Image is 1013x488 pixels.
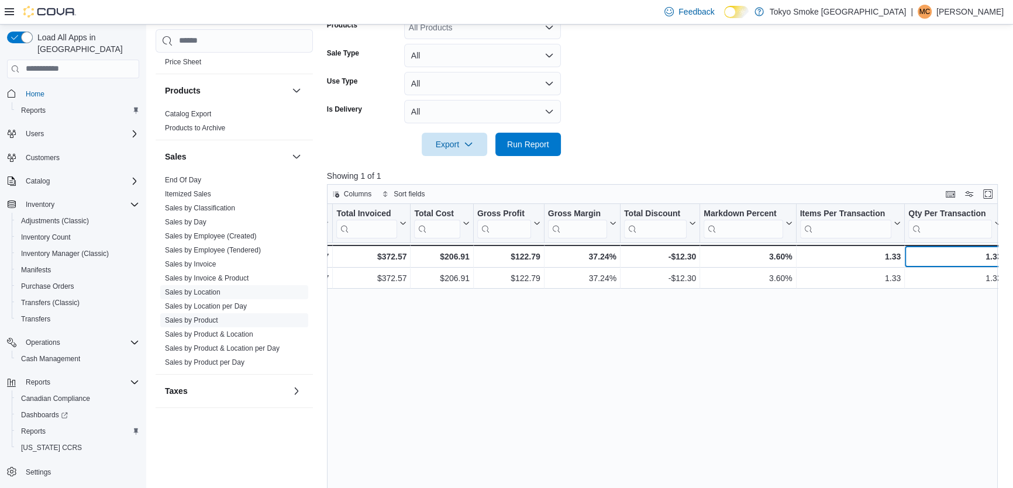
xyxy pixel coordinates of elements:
[21,249,109,258] span: Inventory Manager (Classic)
[908,208,1001,238] button: Qty Per Transaction
[16,408,139,422] span: Dashboards
[414,271,469,285] div: $206.91
[336,271,406,285] div: $372.57
[919,5,931,19] span: MC
[12,213,144,229] button: Adjustments (Classic)
[16,392,95,406] a: Canadian Compliance
[2,126,144,142] button: Users
[344,189,371,199] span: Columns
[26,378,50,387] span: Reports
[2,196,144,213] button: Inventory
[165,190,211,198] a: Itemized Sales
[16,424,139,438] span: Reports
[547,208,607,238] div: Gross Margin
[624,208,696,238] button: Total Discount
[165,110,211,118] a: Catalog Export
[12,311,144,327] button: Transfers
[704,250,792,264] div: 3.60%
[404,44,561,67] button: All
[800,208,901,238] button: Items Per Transaction
[21,265,51,275] span: Manifests
[21,127,49,141] button: Users
[327,77,357,86] label: Use Type
[12,439,144,456] button: [US_STATE] CCRS
[12,229,144,245] button: Inventory Count
[16,312,55,326] a: Transfers
[278,271,329,285] div: $42.87
[165,151,187,162] h3: Sales
[165,288,220,297] span: Sales by Location
[21,427,46,436] span: Reports
[26,468,51,477] span: Settings
[156,55,313,74] div: Pricing
[165,385,188,397] h3: Taxes
[16,263,139,277] span: Manifests
[21,314,50,324] span: Transfers
[16,247,113,261] a: Inventory Manager (Classic)
[26,89,44,99] span: Home
[936,5,1004,19] p: [PERSON_NAME]
[12,351,144,367] button: Cash Management
[429,133,480,156] span: Export
[165,344,280,353] span: Sales by Product & Location per Day
[547,208,607,219] div: Gross Margin
[704,208,792,238] button: Markdown Percent
[2,149,144,166] button: Customers
[2,374,144,390] button: Reports
[908,271,1001,285] div: 1.33
[290,384,304,398] button: Taxes
[165,358,244,366] a: Sales by Product per Day
[495,133,561,156] button: Run Report
[165,330,253,338] a: Sales by Product & Location
[21,174,139,188] span: Catalog
[165,246,261,254] a: Sales by Employee (Tendered)
[404,72,561,95] button: All
[165,316,218,325] span: Sales by Product
[12,407,144,423] a: Dashboards
[704,271,792,285] div: 3.60%
[21,151,64,165] a: Customers
[165,232,257,240] a: Sales by Employee (Created)
[12,423,144,439] button: Reports
[327,49,359,58] label: Sale Type
[918,5,932,19] div: Mitchell Catalano
[981,187,995,201] button: Enter fullscreen
[16,103,50,117] a: Reports
[21,375,139,389] span: Reports
[12,295,144,311] button: Transfers (Classic)
[16,441,139,455] span: Washington CCRS
[21,443,82,452] span: [US_STATE] CCRS
[165,123,225,133] span: Products to Archive
[336,208,406,238] button: Total Invoiced
[165,288,220,296] a: Sales by Location
[908,208,992,219] div: Qty Per Transaction
[327,20,357,30] label: Products
[165,203,235,213] span: Sales by Classification
[328,187,376,201] button: Columns
[21,86,139,101] span: Home
[165,57,201,67] span: Price Sheet
[16,279,139,293] span: Purchase Orders
[624,208,687,238] div: Total Discount
[16,296,139,310] span: Transfers (Classic)
[165,302,247,310] a: Sales by Location per Day
[21,233,71,242] span: Inventory Count
[16,263,56,277] a: Manifests
[16,441,87,455] a: [US_STATE] CCRS
[21,282,74,291] span: Purchase Orders
[165,124,225,132] a: Products to Archive
[2,85,144,102] button: Home
[165,218,206,226] a: Sales by Day
[547,208,616,238] button: Gross Margin
[724,6,749,18] input: Dark Mode
[800,208,891,219] div: Items Per Transaction
[165,260,216,268] a: Sales by Invoice
[336,208,397,219] div: Total Invoiced
[165,189,211,199] span: Itemized Sales
[477,250,540,264] div: $122.79
[26,153,60,162] span: Customers
[165,58,201,66] a: Price Sheet
[624,208,687,219] div: Total Discount
[165,204,235,212] a: Sales by Classification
